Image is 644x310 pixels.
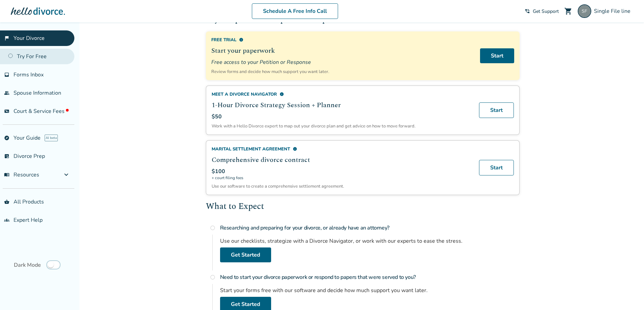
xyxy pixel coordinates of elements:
span: people [4,90,9,96]
a: Start [479,160,514,175]
div: Marital Settlement Agreement [212,146,471,152]
span: menu_book [4,172,9,177]
span: Free access to your Petition or Response [211,58,472,66]
img: singlefileline@hellodivorce.com [578,4,591,18]
h2: What to Expect [206,200,520,213]
p: Review forms and decide how much support you want later. [211,69,472,75]
span: + court filing fees [212,175,471,181]
div: Free Trial [211,37,472,43]
span: $100 [212,168,225,175]
div: Meet a divorce navigator [212,91,471,97]
span: info [293,147,297,151]
span: explore [4,135,9,141]
span: shopping_basket [4,199,9,205]
span: Dark Mode [14,261,41,269]
p: Use our software to create a comprehensive settlement agreement. [212,183,471,189]
a: Schedule A Free Info Call [252,3,338,19]
iframe: Chat Widget [610,278,644,310]
h2: 1-Hour Divorce Strategy Session + Planner [212,100,471,110]
span: Court & Service Fees [14,108,69,115]
span: Resources [4,171,39,178]
a: Get Started [220,247,271,262]
span: radio_button_unchecked [210,275,215,280]
span: $50 [212,113,222,120]
span: shopping_cart [564,7,572,15]
a: phone_in_talkGet Support [525,8,559,15]
h4: Need to start your divorce paperwork or respond to papers that were served to you? [220,270,520,284]
span: Forms Inbox [14,71,44,78]
span: universal_currency_alt [4,109,9,114]
h2: Start your paperwork [211,46,472,56]
div: Use our checklists, strategize with a Divorce Navigator, or work with our experts to ease the str... [220,237,520,245]
span: inbox [4,72,9,77]
p: Work with a Hello Divorce expert to map out your divorce plan and get advice on how to move forward. [212,123,471,129]
span: info [239,38,243,42]
span: expand_more [62,171,70,179]
span: info [280,92,284,96]
span: AI beta [45,135,58,141]
span: Single File line [594,7,633,15]
span: groups [4,217,9,223]
h4: Researching and preparing for your divorce, or already have an attorney? [220,221,520,235]
span: Get Support [533,8,559,15]
span: radio_button_unchecked [210,225,215,231]
span: list_alt_check [4,153,9,159]
span: flag_2 [4,35,9,41]
a: Start [479,102,514,118]
div: Start your forms free with our software and decide how much support you want later. [220,287,520,294]
h2: Comprehensive divorce contract [212,155,471,165]
span: phone_in_talk [525,8,530,14]
a: Start [480,48,514,63]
